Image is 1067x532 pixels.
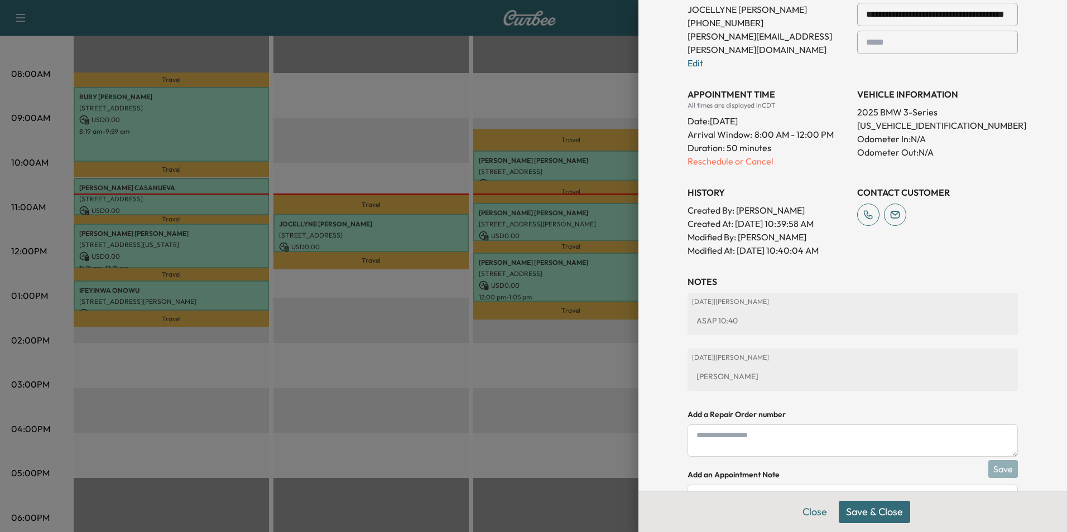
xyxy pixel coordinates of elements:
[688,409,1018,420] h4: Add a Repair Order number
[688,469,1018,480] h4: Add an Appointment Note
[857,132,1018,146] p: Odometer In: N/A
[688,204,848,217] p: Created By : [PERSON_NAME]
[692,311,1013,331] div: ASAP 10:40
[754,128,834,141] span: 8:00 AM - 12:00 PM
[692,353,1013,362] p: [DATE] | [PERSON_NAME]
[688,186,848,199] h3: History
[688,244,848,257] p: Modified At : [DATE] 10:40:04 AM
[688,141,848,154] p: Duration: 50 minutes
[857,146,1018,159] p: Odometer Out: N/A
[839,501,910,523] button: Save & Close
[795,501,834,523] button: Close
[857,105,1018,119] p: 2025 BMW 3-Series
[692,297,1013,306] p: [DATE] | [PERSON_NAME]
[688,57,703,69] a: Edit
[688,128,848,141] p: Arrival Window:
[688,16,848,30] p: [PHONE_NUMBER]
[857,88,1018,101] h3: VEHICLE INFORMATION
[857,119,1018,132] p: [US_VEHICLE_IDENTIFICATION_NUMBER]
[688,30,848,56] p: [PERSON_NAME][EMAIL_ADDRESS][PERSON_NAME][DOMAIN_NAME]
[688,101,848,110] div: All times are displayed in CDT
[688,217,848,230] p: Created At : [DATE] 10:39:58 AM
[688,88,848,101] h3: APPOINTMENT TIME
[688,154,848,168] p: Reschedule or Cancel
[688,230,848,244] p: Modified By : [PERSON_NAME]
[692,366,1013,386] div: [PERSON_NAME]
[857,186,1018,199] h3: CONTACT CUSTOMER
[688,275,1018,288] h3: NOTES
[688,110,848,128] div: Date: [DATE]
[688,3,848,16] p: JOCELLYNE [PERSON_NAME]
